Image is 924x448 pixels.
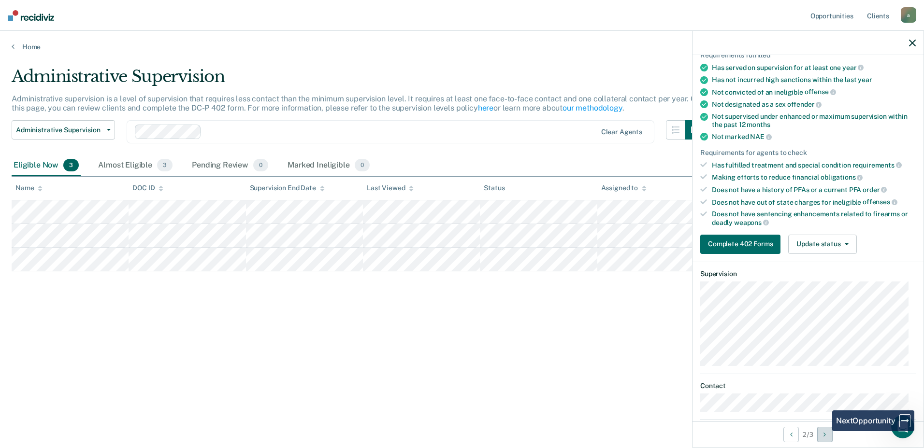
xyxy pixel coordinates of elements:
[132,184,163,192] div: DOC ID
[747,121,770,128] span: months
[817,427,833,442] button: Next Opportunity
[712,112,916,129] div: Not supervised under enhanced or maximum supervision within the past 12
[734,219,769,226] span: weapons
[601,128,642,136] div: Clear agents
[712,173,916,182] div: Making efforts to reduce financial
[712,161,916,169] div: Has fulfilled treatment and special condition
[805,88,836,96] span: offense
[891,415,914,438] iframe: Intercom live chat
[712,100,916,109] div: Not designated as a sex
[8,10,54,21] img: Recidiviz
[750,133,771,140] span: NAE
[12,42,912,51] a: Home
[858,76,872,84] span: year
[700,270,916,278] dt: Supervision
[157,159,173,171] span: 3
[12,155,81,176] div: Eligible Now
[63,159,79,171] span: 3
[601,184,647,192] div: Assigned to
[16,126,103,134] span: Administrative Supervision
[286,155,372,176] div: Marked Ineligible
[842,64,864,71] span: year
[863,198,897,206] span: offenses
[712,76,916,84] div: Has not incurred high sanctions within the last
[355,159,370,171] span: 0
[787,100,822,108] span: offender
[821,173,863,181] span: obligations
[700,382,916,390] dt: Contact
[712,132,916,141] div: Not marked
[788,235,856,254] button: Update status
[901,7,916,23] div: a
[484,184,505,192] div: Status
[712,88,916,97] div: Not convicted of an ineligible
[700,51,916,59] div: Requirements fulfilled
[96,155,174,176] div: Almost Eligible
[700,149,916,157] div: Requirements for agents to check
[367,184,414,192] div: Last Viewed
[700,235,780,254] button: Complete 402 Forms
[700,235,784,254] a: Navigate to form link
[190,155,270,176] div: Pending Review
[12,94,701,112] p: Administrative supervision is a level of supervision that requires less contact than the minimum ...
[712,198,916,207] div: Does not have out of state charges for ineligible
[250,184,325,192] div: Supervision End Date
[852,161,902,169] span: requirements
[693,421,924,447] div: 2 / 3
[12,67,705,94] div: Administrative Supervision
[253,159,268,171] span: 0
[563,103,622,112] a: our methodology
[478,103,493,112] a: here
[15,184,43,192] div: Name
[783,427,799,442] button: Previous Opportunity
[712,210,916,226] div: Does not have sentencing enhancements related to firearms or deadly
[712,63,916,72] div: Has served on supervision for at least one
[712,185,916,194] div: Does not have a history of PFAs or a current PFA order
